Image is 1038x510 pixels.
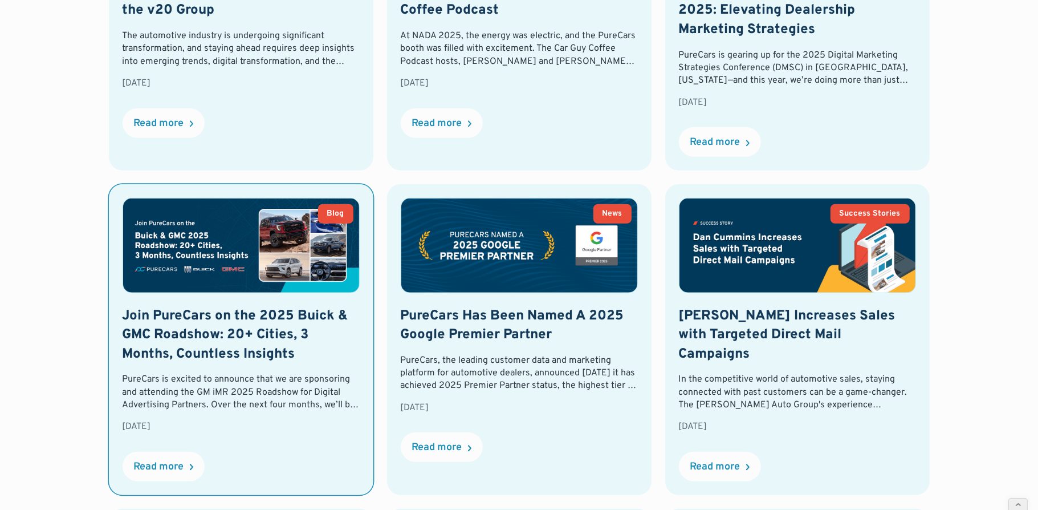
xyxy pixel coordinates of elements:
[679,96,916,109] div: [DATE]
[840,210,901,218] div: Success Stories
[401,77,638,90] div: [DATE]
[679,49,916,87] div: PureCars is gearing up for the 2025 Digital Marketing Strategies Conference (DMSC) in [GEOGRAPHIC...
[123,420,360,433] div: [DATE]
[109,184,373,495] a: BlogJoin PureCars on the 2025 Buick & GMC Roadshow: 20+ Cities, 3 Months, Countless InsightsPureC...
[679,373,916,411] div: In the competitive world of automotive sales, staying connected with past customers can be a game...
[690,462,740,472] div: Read more
[134,462,184,472] div: Read more
[401,30,638,68] div: At NADA 2025, the energy was electric, and the PureCars booth was filled with excitement. The Car...
[123,77,360,90] div: [DATE]
[679,307,916,365] h2: [PERSON_NAME] Increases Sales with Targeted Direct Mail Campaigns
[603,210,622,218] div: News
[401,402,638,414] div: [DATE]
[123,30,360,68] div: The automotive industry is undergoing significant transformation, and staying ahead requires deep...
[690,137,740,148] div: Read more
[327,210,344,218] div: Blog
[123,307,360,365] h2: Join PureCars on the 2025 Buick & GMC Roadshow: 20+ Cities, 3 Months, Countless Insights
[412,443,462,453] div: Read more
[387,184,652,495] a: NewsPureCars Has Been Named A 2025 Google Premier PartnerPureCars, the leading customer data and ...
[123,373,360,411] div: PureCars is excited to announce that we are sponsoring and attending the GM iMR 2025 Roadshow for...
[412,119,462,129] div: Read more
[401,307,638,345] h2: PureCars Has Been Named A 2025 Google Premier Partner
[401,354,638,392] div: PureCars, the leading customer data and marketing platform for automotive dealers, announced [DAT...
[134,119,184,129] div: Read more
[665,184,930,495] a: Success Stories[PERSON_NAME] Increases Sales with Targeted Direct Mail CampaignsIn the competitiv...
[679,420,916,433] div: [DATE]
